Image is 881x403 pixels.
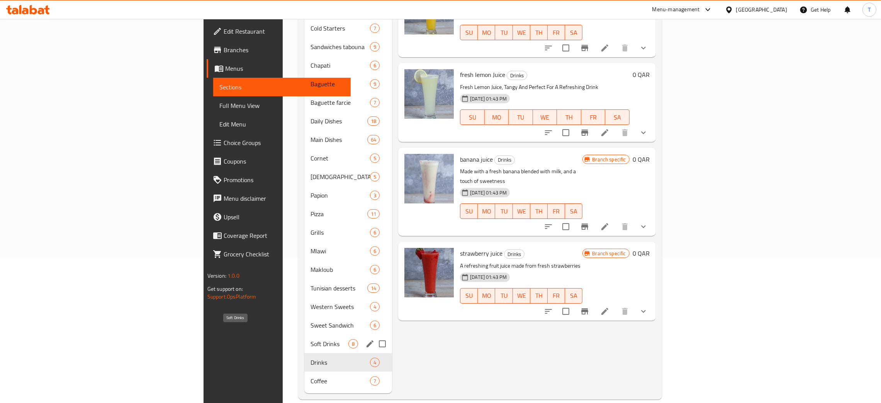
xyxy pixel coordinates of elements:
span: Get support on: [207,284,243,294]
span: 6 [370,266,379,273]
span: Promotions [224,175,345,184]
span: MO [481,27,492,38]
button: MO [478,25,495,40]
span: MO [481,290,492,301]
h6: 0 QAR [633,154,650,165]
button: Branch-specific-item [575,123,594,142]
span: Coffee [311,376,370,386]
span: WE [516,27,527,38]
button: show more [634,123,653,142]
span: Baguette farcie [311,98,370,107]
div: Western Sweets4 [304,297,392,316]
div: Grills6 [304,223,392,242]
button: TU [495,288,513,304]
span: [DATE] 01:43 PM [467,189,510,196]
span: Western Sweets [311,302,370,311]
span: 64 [368,136,379,143]
span: Menu disclaimer [224,194,345,203]
div: [DEMOGRAPHIC_DATA]5 [304,167,392,186]
span: Menus [225,64,345,73]
span: [DATE] 01:43 PM [467,273,510,281]
button: edit [364,338,376,350]
div: Baguette9 [304,75,392,93]
span: Full Menu View [219,101,345,110]
span: SU [463,27,475,38]
a: Grocery Checklist [207,245,351,263]
a: Menu disclaimer [207,189,351,208]
span: 7 [370,99,379,106]
span: Baguette [311,79,370,89]
button: FR [581,109,606,125]
div: Sandwiches tabouna9 [304,38,392,56]
div: Tunisian desserts14 [304,279,392,297]
div: Cornet5 [304,149,392,167]
button: MO [478,288,495,304]
span: FR [551,27,562,38]
button: TU [509,109,533,125]
div: Pizza [311,209,367,219]
span: Coverage Report [224,231,345,240]
div: Tunisian desserts [311,283,367,293]
div: Mlawi [311,246,370,256]
div: items [367,135,380,144]
span: SU [463,206,475,217]
button: MO [478,203,495,219]
div: items [370,79,380,89]
button: SU [460,288,478,304]
div: Chapati6 [304,56,392,75]
div: items [370,228,380,237]
span: SA [568,206,579,217]
div: Baguette farcie7 [304,93,392,112]
div: items [370,302,380,311]
span: [DEMOGRAPHIC_DATA] [311,172,370,181]
button: sort-choices [539,123,558,142]
div: Daily Dishes18 [304,112,392,130]
button: show more [634,217,653,236]
svg: Show Choices [639,43,648,53]
div: Drinks [507,71,527,80]
div: Main Dishes [311,135,367,144]
p: A refreshing fruit juice made from fresh strawberries [460,261,582,271]
button: WE [513,288,530,304]
span: MO [481,206,492,217]
button: WE [533,109,557,125]
button: TH [530,288,548,304]
span: 9 [370,80,379,88]
span: Edit Restaurant [224,27,345,36]
span: Branch specific [589,156,629,163]
button: FR [548,288,565,304]
div: Sweet Sandwich6 [304,316,392,335]
img: strawberry juice [404,248,454,297]
h6: 0 QAR [633,248,650,259]
span: banana juice [460,154,493,165]
span: Cornet [311,154,370,163]
span: SA [608,112,626,123]
span: SA [568,290,579,301]
a: Coverage Report [207,226,351,245]
span: Select to update [558,125,574,141]
p: Made with a fresh banana blended with milk, and a touch of sweetness [460,167,582,186]
span: Chapati [311,61,370,70]
button: TH [557,109,581,125]
span: 18 [368,118,379,125]
span: WE [516,290,527,301]
div: Makloub [311,265,370,274]
img: banana juice [404,154,454,203]
span: fresh lemon Juice [460,69,505,80]
a: Branches [207,41,351,59]
div: items [370,265,380,274]
div: [GEOGRAPHIC_DATA] [736,5,787,14]
h6: 0 QAR [633,69,650,80]
div: lebanese [311,172,370,181]
span: 3 [370,192,379,199]
button: SA [565,288,582,304]
span: TH [533,206,545,217]
span: TH [533,290,545,301]
span: TU [498,27,509,38]
span: 6 [370,62,379,69]
span: 5 [370,155,379,162]
div: Drinks [311,358,370,367]
span: Edit Menu [219,120,345,129]
a: Edit menu item [600,307,609,316]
